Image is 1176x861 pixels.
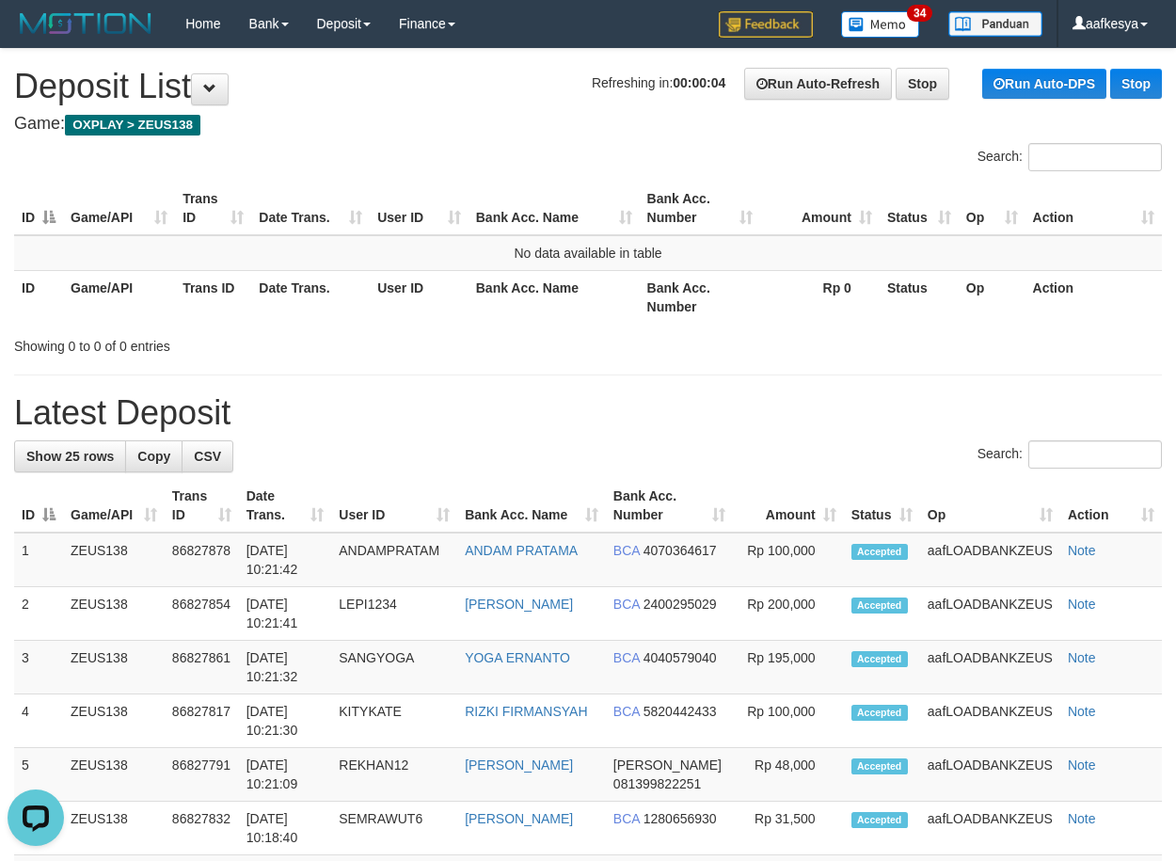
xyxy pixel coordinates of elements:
label: Search: [977,440,1162,469]
a: Copy [125,440,183,472]
td: Rp 48,000 [733,748,843,802]
td: 1 [14,533,63,587]
a: Note [1068,650,1096,665]
th: ID [14,270,63,324]
div: Showing 0 to 0 of 0 entries [14,329,476,356]
td: aafLOADBANKZEUS [920,641,1060,694]
span: BCA [613,811,640,826]
td: [DATE] 10:18:40 [239,802,332,855]
a: [PERSON_NAME] [465,757,573,773]
h4: Game: [14,115,1162,134]
td: SANGYOGA [331,641,457,694]
th: Game/API [63,270,175,324]
h1: Latest Deposit [14,394,1162,432]
th: Amount: activate to sort column ascending [760,182,880,235]
span: Accepted [851,651,908,667]
td: ZEUS138 [63,641,165,694]
span: BCA [613,650,640,665]
th: Bank Acc. Number: activate to sort column ascending [606,479,733,533]
span: Copy 1280656930 to clipboard [644,811,717,826]
span: Accepted [851,598,908,614]
th: User ID: activate to sort column ascending [370,182,469,235]
td: REKHAN12 [331,748,457,802]
strong: 00:00:04 [673,75,725,90]
td: aafLOADBANKZEUS [920,694,1060,748]
th: Status [880,270,959,324]
td: No data available in table [14,235,1162,271]
td: 86827861 [165,641,239,694]
img: panduan.png [948,11,1042,37]
img: Feedback.jpg [719,11,813,38]
td: [DATE] 10:21:30 [239,694,332,748]
label: Search: [977,143,1162,171]
td: 3 [14,641,63,694]
a: Note [1068,543,1096,558]
span: Copy 5820442433 to clipboard [644,704,717,719]
a: [PERSON_NAME] [465,597,573,612]
span: Copy 081399822251 to clipboard [613,776,701,791]
th: Date Trans.: activate to sort column ascending [239,479,332,533]
th: Op [959,270,1025,324]
span: 34 [907,5,932,22]
a: YOGA ERNANTO [465,650,570,665]
td: 4 [14,694,63,748]
span: Copy 2400295029 to clipboard [644,597,717,612]
th: Trans ID [175,270,251,324]
input: Search: [1028,440,1162,469]
th: Bank Acc. Number [640,270,761,324]
td: ZEUS138 [63,587,165,641]
td: [DATE] 10:21:42 [239,533,332,587]
a: RIZKI FIRMANSYAH [465,704,587,719]
a: [PERSON_NAME] [465,811,573,826]
th: Op: activate to sort column ascending [959,182,1025,235]
span: BCA [613,543,640,558]
th: Game/API: activate to sort column ascending [63,182,175,235]
span: Accepted [851,812,908,828]
th: Bank Acc. Name: activate to sort column ascending [469,182,640,235]
span: Accepted [851,544,908,560]
th: Op: activate to sort column ascending [920,479,1060,533]
td: [DATE] 10:21:41 [239,587,332,641]
a: Stop [896,68,949,100]
a: Note [1068,811,1096,826]
td: LEPI1234 [331,587,457,641]
a: Note [1068,704,1096,719]
th: Status: activate to sort column ascending [844,479,920,533]
th: Date Trans.: activate to sort column ascending [251,182,370,235]
td: [DATE] 10:21:09 [239,748,332,802]
span: Accepted [851,705,908,721]
th: Action: activate to sort column ascending [1025,182,1162,235]
td: aafLOADBANKZEUS [920,533,1060,587]
td: 86827878 [165,533,239,587]
td: aafLOADBANKZEUS [920,802,1060,855]
td: Rp 200,000 [733,587,843,641]
th: Status: activate to sort column ascending [880,182,959,235]
a: CSV [182,440,233,472]
td: ZEUS138 [63,694,165,748]
td: Rp 195,000 [733,641,843,694]
th: Date Trans. [251,270,370,324]
th: Action: activate to sort column ascending [1060,479,1162,533]
img: MOTION_logo.png [14,9,157,38]
td: [DATE] 10:21:32 [239,641,332,694]
th: Game/API: activate to sort column ascending [63,479,165,533]
a: Run Auto-DPS [982,69,1106,99]
th: Trans ID: activate to sort column ascending [175,182,251,235]
th: User ID [370,270,469,324]
span: OXPLAY > ZEUS138 [65,115,200,136]
th: ID: activate to sort column descending [14,182,63,235]
button: Open LiveChat chat widget [8,8,64,64]
td: aafLOADBANKZEUS [920,748,1060,802]
span: Copy [137,449,170,464]
span: Copy 4070364617 to clipboard [644,543,717,558]
th: ID: activate to sort column descending [14,479,63,533]
input: Search: [1028,143,1162,171]
span: BCA [613,704,640,719]
td: KITYKATE [331,694,457,748]
td: 86827832 [165,802,239,855]
td: 5 [14,748,63,802]
td: SEMRAWUT6 [331,802,457,855]
td: Rp 100,000 [733,533,843,587]
th: Bank Acc. Number: activate to sort column ascending [640,182,761,235]
a: ANDAM PRATAMA [465,543,578,558]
